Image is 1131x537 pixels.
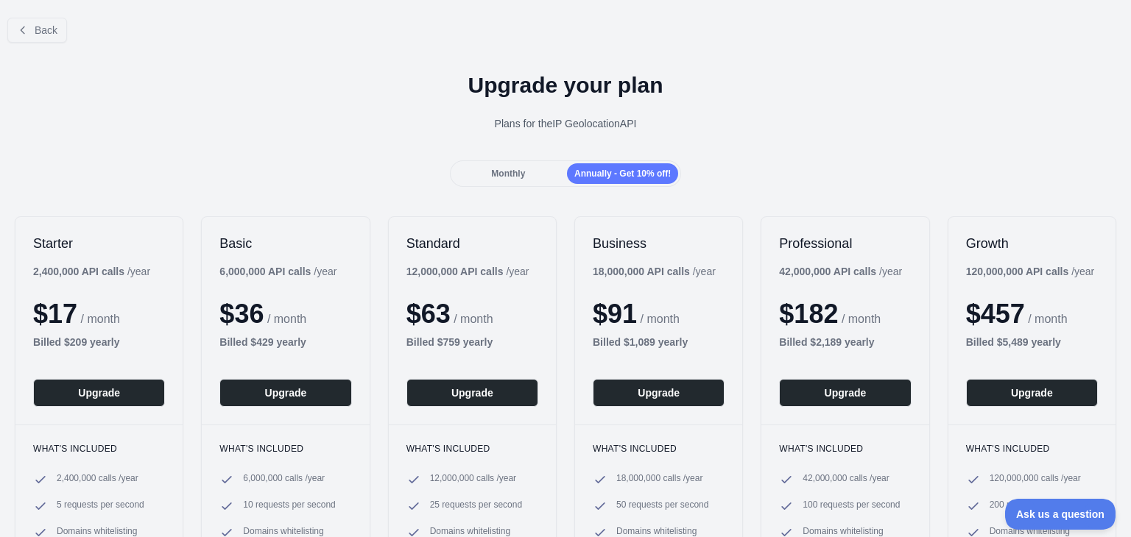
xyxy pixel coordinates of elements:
iframe: Toggle Customer Support [1005,499,1116,530]
span: $ 182 [779,299,838,329]
h2: Standard [406,235,538,252]
b: 120,000,000 API calls [966,266,1069,277]
b: 42,000,000 API calls [779,266,876,277]
span: $ 91 [593,299,637,329]
h2: Business [593,235,725,252]
h2: Growth [966,235,1098,252]
div: / year [406,264,529,279]
span: $ 63 [406,299,451,329]
b: 18,000,000 API calls [593,266,690,277]
h2: Professional [779,235,911,252]
b: 12,000,000 API calls [406,266,504,277]
span: $ 457 [966,299,1025,329]
div: / year [966,264,1095,279]
div: / year [593,264,716,279]
div: / year [779,264,902,279]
